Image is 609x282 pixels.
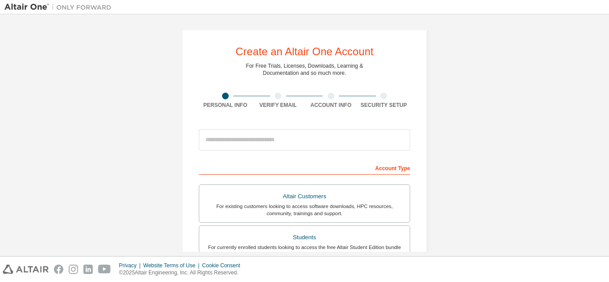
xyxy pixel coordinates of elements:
[83,265,93,274] img: linkedin.svg
[202,262,245,269] div: Cookie Consent
[205,231,404,244] div: Students
[54,265,63,274] img: facebook.svg
[252,102,305,109] div: Verify Email
[205,203,404,217] div: For existing customers looking to access software downloads, HPC resources, community, trainings ...
[119,269,246,277] p: © 2025 Altair Engineering, Inc. All Rights Reserved.
[199,102,252,109] div: Personal Info
[98,265,111,274] img: youtube.svg
[4,3,116,12] img: Altair One
[205,244,404,258] div: For currently enrolled students looking to access the free Altair Student Edition bundle and all ...
[199,160,410,175] div: Account Type
[119,262,143,269] div: Privacy
[143,262,202,269] div: Website Terms of Use
[235,46,374,57] div: Create an Altair One Account
[205,190,404,203] div: Altair Customers
[3,265,49,274] img: altair_logo.svg
[246,62,363,77] div: For Free Trials, Licenses, Downloads, Learning & Documentation and so much more.
[358,102,411,109] div: Security Setup
[69,265,78,274] img: instagram.svg
[304,102,358,109] div: Account Info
